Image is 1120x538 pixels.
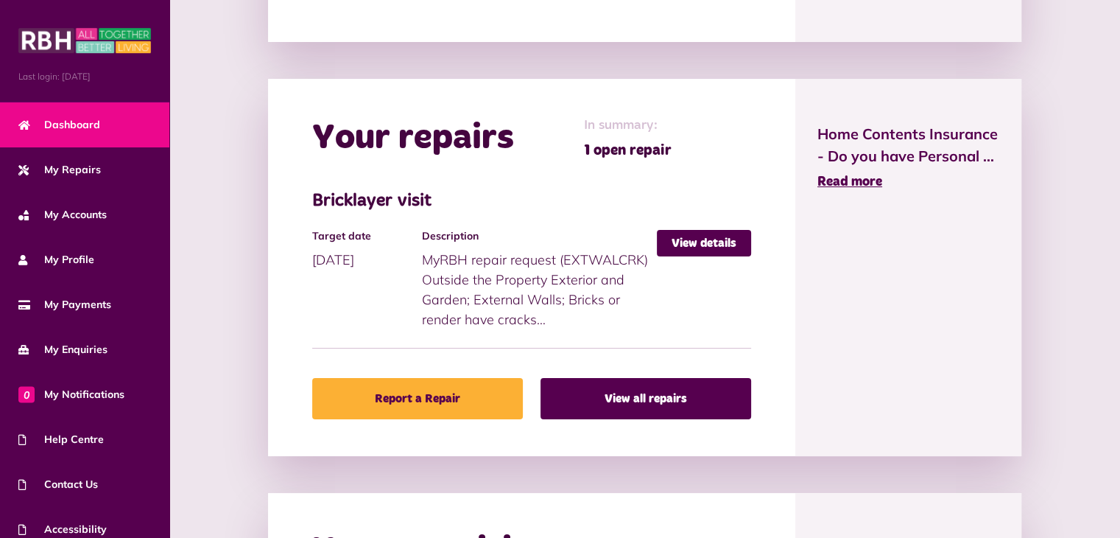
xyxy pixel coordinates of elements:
[540,378,751,419] a: View all repairs
[18,252,94,268] span: My Profile
[18,207,107,223] span: My Accounts
[422,230,649,242] h4: Description
[18,387,124,402] span: My Notifications
[817,123,999,167] span: Home Contents Insurance - Do you have Personal ...
[312,117,514,160] h2: Your repairs
[18,297,111,312] span: My Payments
[312,230,422,270] div: [DATE]
[584,139,672,161] span: 1 open repair
[18,26,151,55] img: MyRBH
[422,230,657,329] div: MyRBH repair request (EXTWALCRK) Outside the Property Exterior and Garden; External Walls; Bricks...
[18,522,107,537] span: Accessibility
[18,386,35,402] span: 0
[312,230,415,242] h4: Target date
[18,70,151,83] span: Last login: [DATE]
[312,191,751,212] h3: Bricklayer visit
[312,378,523,419] a: Report a Repair
[18,432,104,447] span: Help Centre
[18,477,98,492] span: Contact Us
[657,230,751,256] a: View details
[817,175,882,189] span: Read more
[18,117,100,133] span: Dashboard
[18,342,108,357] span: My Enquiries
[584,116,672,136] span: In summary:
[817,123,999,192] a: Home Contents Insurance - Do you have Personal ... Read more
[18,162,101,178] span: My Repairs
